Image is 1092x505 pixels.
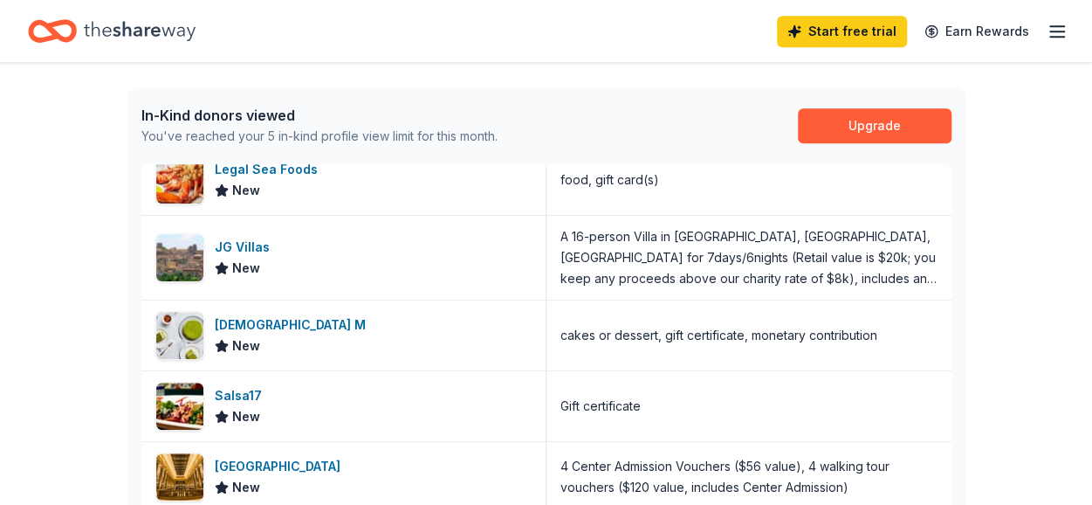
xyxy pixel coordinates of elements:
[215,315,373,336] div: [DEMOGRAPHIC_DATA] M
[156,312,203,359] img: Image for Lady M
[141,105,498,126] div: In-Kind donors viewed
[232,258,260,279] span: New
[156,453,203,501] img: Image for Chicago Architecture Center
[215,237,277,258] div: JG Villas
[560,226,937,289] div: A 16-person Villa in [GEOGRAPHIC_DATA], [GEOGRAPHIC_DATA], [GEOGRAPHIC_DATA] for 7days/6nights (R...
[215,456,347,477] div: [GEOGRAPHIC_DATA]
[232,180,260,201] span: New
[777,16,907,47] a: Start free trial
[141,126,498,147] div: You've reached your 5 in-kind profile view limit for this month.
[232,406,260,427] span: New
[232,477,260,498] span: New
[914,16,1040,47] a: Earn Rewards
[560,396,641,417] div: Gift certificate
[156,156,203,204] img: Image for Legal Sea Foods
[560,456,937,498] div: 4 Center Admission Vouchers ($56 value), 4 walking tour vouchers ($120 value, includes Center Adm...
[560,169,659,190] div: food, gift card(s)
[156,234,203,281] img: Image for JG Villas
[560,325,877,346] div: cakes or dessert, gift certificate, monetary contribution
[798,108,951,143] a: Upgrade
[232,336,260,356] span: New
[156,383,203,430] img: Image for Salsa17
[28,10,196,52] a: Home
[215,159,325,180] div: Legal Sea Foods
[215,385,269,406] div: Salsa17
